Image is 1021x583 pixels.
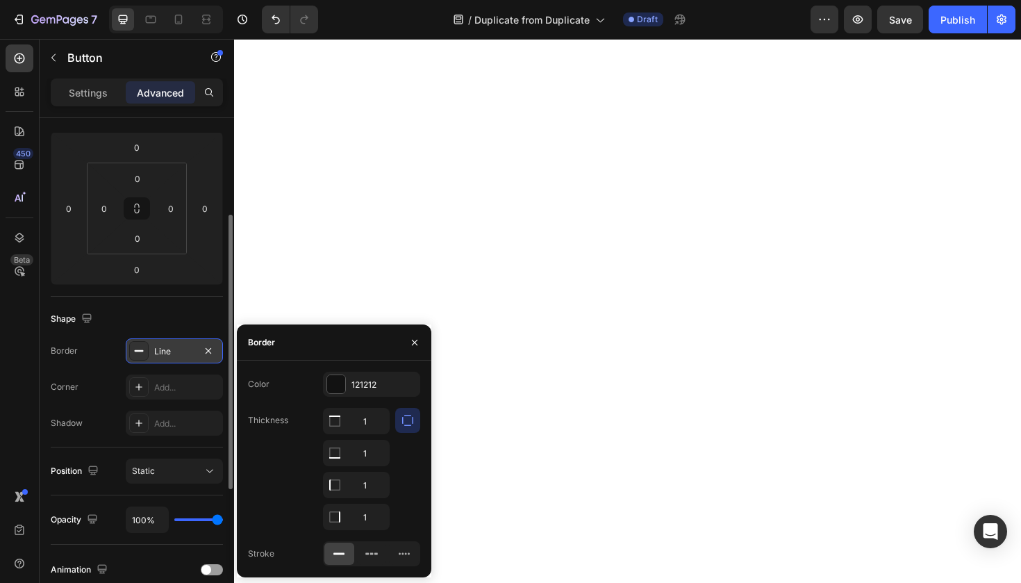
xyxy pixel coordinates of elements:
p: Settings [69,85,108,100]
div: Beta [10,254,33,265]
button: Static [126,459,223,484]
div: Opacity [51,511,101,529]
div: Border [248,336,275,349]
div: Open Intercom Messenger [974,515,1007,548]
input: 0 [58,198,79,219]
button: 7 [6,6,103,33]
div: Add... [154,381,219,394]
p: 7 [91,11,97,28]
iframe: Design area [234,39,1021,583]
input: Auto [324,473,389,498]
span: / [468,13,472,27]
div: 450 [13,148,33,159]
span: Save [889,14,912,26]
div: Corner [51,381,78,393]
input: Auto [324,409,389,434]
button: Publish [929,6,987,33]
button: Save [877,6,923,33]
input: Auto [324,441,389,466]
div: Stroke [248,548,274,560]
div: 121212 [351,379,417,391]
input: Auto [324,504,389,529]
div: Position [51,462,101,481]
div: Thickness [248,414,288,427]
div: Border [51,345,78,357]
span: Duplicate from Duplicate [474,13,590,27]
input: 0 [123,259,151,280]
div: Publish [940,13,975,27]
p: Advanced [137,85,184,100]
div: Add... [154,418,219,430]
input: 0px [124,168,151,189]
div: Shape [51,310,95,329]
input: 0 [194,198,215,219]
input: 0px [124,228,151,249]
input: 0 [123,137,151,158]
div: Undo/Redo [262,6,318,33]
div: Shadow [51,417,83,429]
div: Color [248,378,269,391]
input: 0px [160,198,181,219]
span: Draft [637,13,658,26]
p: Button [67,49,185,66]
div: Animation [51,561,110,580]
input: 0px [94,198,115,219]
input: Auto [126,507,168,532]
div: Line [154,345,194,358]
span: Static [132,466,155,476]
